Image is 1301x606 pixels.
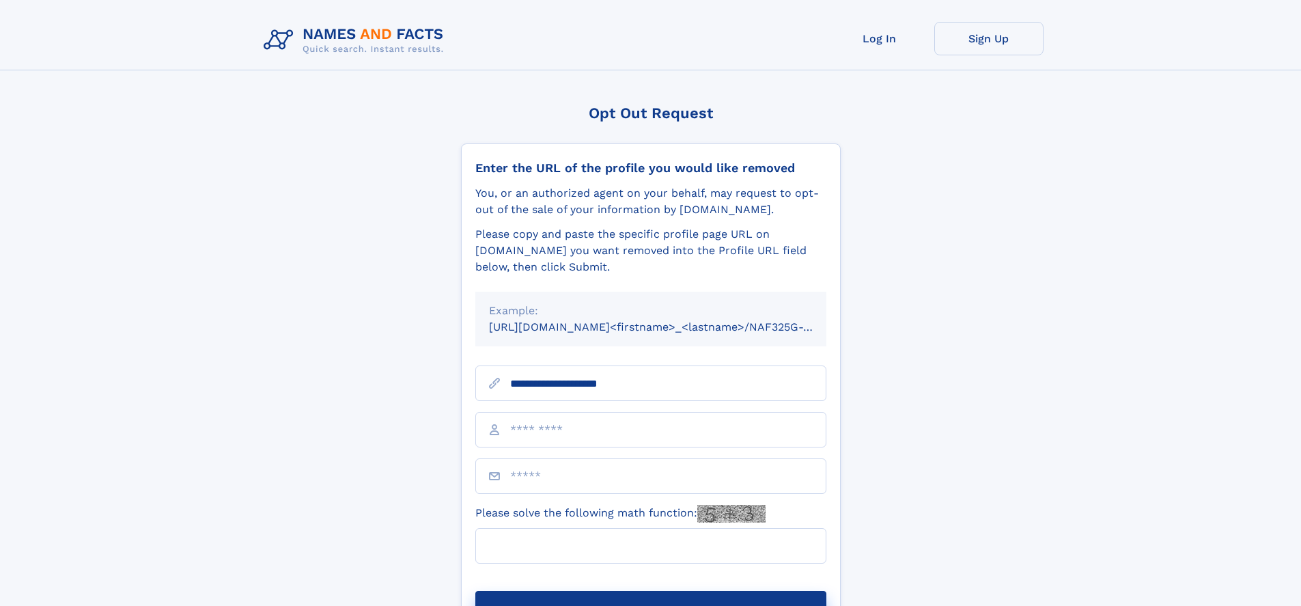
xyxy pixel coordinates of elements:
label: Please solve the following math function: [475,505,766,523]
div: Please copy and paste the specific profile page URL on [DOMAIN_NAME] you want removed into the Pr... [475,226,826,275]
div: Opt Out Request [461,105,841,122]
div: You, or an authorized agent on your behalf, may request to opt-out of the sale of your informatio... [475,185,826,218]
small: [URL][DOMAIN_NAME]<firstname>_<lastname>/NAF325G-xxxxxxxx [489,320,852,333]
img: Logo Names and Facts [258,22,455,59]
div: Enter the URL of the profile you would like removed [475,161,826,176]
div: Example: [489,303,813,319]
a: Sign Up [934,22,1044,55]
a: Log In [825,22,934,55]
